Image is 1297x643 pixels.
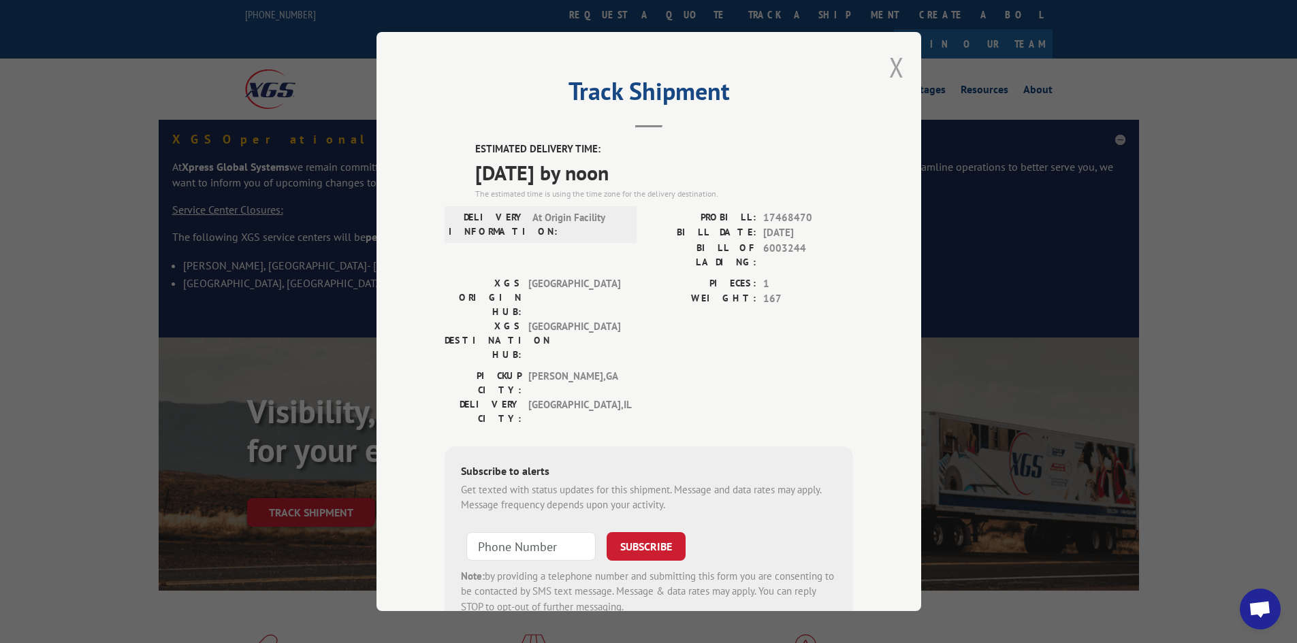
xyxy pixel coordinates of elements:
span: [GEOGRAPHIC_DATA] [528,276,620,319]
span: [PERSON_NAME] , GA [528,369,620,397]
label: WEIGHT: [649,291,756,307]
button: SUBSCRIBE [607,532,686,561]
button: Close modal [889,49,904,85]
a: Open chat [1240,589,1281,629]
span: 167 [763,291,853,307]
label: BILL DATE: [649,225,756,241]
label: PICKUP CITY: [445,369,522,397]
span: [DATE] [763,225,853,241]
h2: Track Shipment [445,82,853,108]
label: DELIVERY CITY: [445,397,522,426]
label: BILL OF LADING: [649,241,756,269]
div: Subscribe to alerts [461,463,837,482]
div: The estimated time is using the time zone for the delivery destination. [475,188,853,200]
strong: Note: [461,570,485,582]
label: DELIVERY INFORMATION: [449,210,526,239]
label: PIECES: [649,276,756,292]
label: ESTIMATED DELIVERY TIME: [475,142,853,157]
label: XGS ORIGIN HUB: [445,276,522,319]
span: 17468470 [763,210,853,226]
span: At Origin Facility [532,210,624,239]
span: [GEOGRAPHIC_DATA] [528,319,620,362]
label: XGS DESTINATION HUB: [445,319,522,362]
div: Get texted with status updates for this shipment. Message and data rates may apply. Message frequ... [461,482,837,513]
span: 6003244 [763,241,853,269]
span: [DATE] by noon [475,157,853,188]
span: 1 [763,276,853,292]
input: Phone Number [466,532,596,561]
div: by providing a telephone number and submitting this form you are consenting to be contacted by SM... [461,569,837,615]
label: PROBILL: [649,210,756,226]
span: [GEOGRAPHIC_DATA] , IL [528,397,620,426]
